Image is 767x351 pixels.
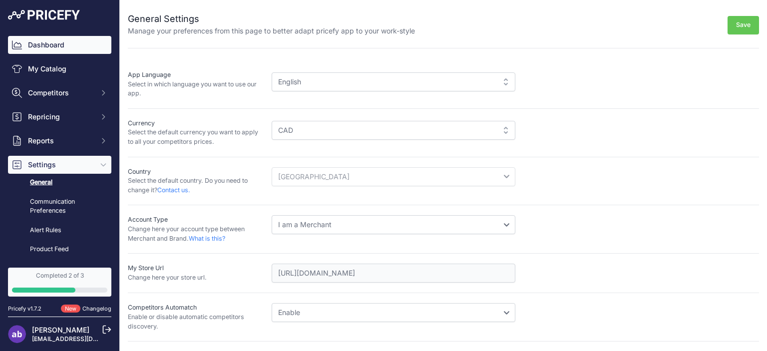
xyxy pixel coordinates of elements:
p: My Store Url [128,264,264,273]
a: General [8,174,111,191]
p: Account Type [128,215,264,225]
a: Changelog [82,305,111,312]
p: Select the default country. Do you need to change it? [128,176,264,195]
div: Pricefy v1.7.2 [8,305,41,313]
img: Pricefy Logo [8,10,80,20]
p: Manage your preferences from this page to better adapt pricefy app to your work-style [128,26,415,36]
p: Select in which language you want to use our app. [128,80,264,98]
a: [EMAIL_ADDRESS][DOMAIN_NAME] [32,335,136,343]
h2: General Settings [128,12,415,26]
div: CAD [272,121,515,140]
a: My Catalog [8,60,111,78]
button: Save [728,16,759,34]
p: Change here your store url. [128,273,264,283]
p: Country [128,167,264,177]
a: Dashboard [8,36,111,54]
button: Repricing [8,108,111,126]
p: Enable or disable automatic competitors discovery. [128,313,264,331]
span: New [61,305,80,313]
a: [PERSON_NAME] [32,326,89,334]
span: Repricing [28,112,93,122]
a: Completed 2 of 3 [8,268,111,297]
p: App Language [128,70,264,80]
span: Competitors [28,88,93,98]
button: Reports [8,132,111,150]
button: Competitors [8,84,111,102]
p: Select the default currency you want to apply to all your competitors prices. [128,128,264,146]
p: Currency [128,119,264,128]
a: Communication Preferences [8,193,111,220]
div: Completed 2 of 3 [12,272,107,280]
span: Settings [28,160,93,170]
input: https://www.mystore.com [272,264,515,283]
a: API Keys [8,260,111,278]
span: Reports [28,136,93,146]
div: English [272,72,515,91]
a: Alert Rules [8,222,111,239]
p: Change here your account type between Merchant and Brand. [128,225,264,243]
button: Settings [8,156,111,174]
p: Competitors Automatch [128,303,264,313]
a: Product Feed [8,241,111,258]
a: Contact us. [157,186,190,194]
a: What is this? [189,235,225,242]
